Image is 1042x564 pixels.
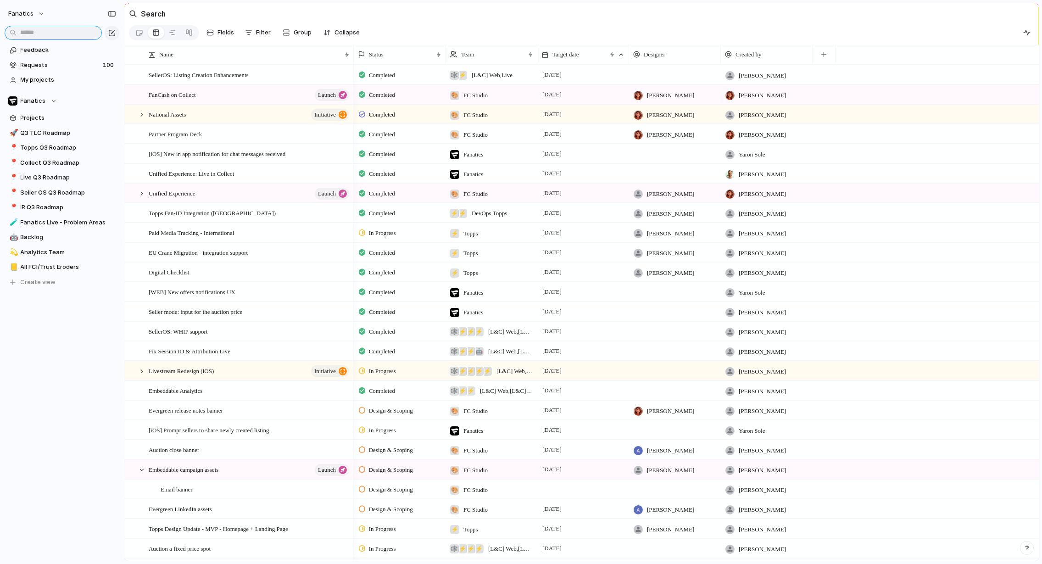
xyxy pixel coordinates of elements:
span: Design & Scoping [369,485,413,494]
span: [PERSON_NAME] [739,486,786,495]
span: [WEB] New offers notifications UX [149,286,235,297]
a: Feedback [5,43,119,57]
button: 🤖 [8,233,17,242]
button: Create view [5,275,119,289]
div: ⚡ [466,327,475,336]
span: Auction close banner [149,444,199,455]
div: ⚡ [450,525,459,534]
span: [PERSON_NAME] [739,71,786,80]
span: [iOS] New in app notification for chat messages received [149,148,285,159]
button: 🧪 [8,218,17,227]
span: Digital Checklist [149,267,189,277]
span: [DATE] [540,128,564,140]
span: National Assets [149,109,186,119]
div: ⚡ [474,544,484,553]
a: 📍Seller OS Q3 Roadmap [5,186,119,200]
span: [DATE] [540,188,564,199]
span: Evergreen release notes banner [149,405,223,415]
span: Yaron Sole [739,426,765,436]
span: [PERSON_NAME] [647,190,694,199]
button: launch [315,188,349,200]
div: ⚡ [474,367,484,376]
span: Target date [552,50,579,59]
span: 100 [103,61,116,70]
span: Q3 TLC Roadmap [21,128,116,138]
div: 🎨 [450,130,459,140]
div: 🕸 [450,386,459,396]
span: [L&C] Web , [L&C] iOS , Design Team , Live [488,327,533,336]
span: Completed [369,268,395,277]
div: 📍 [10,157,16,168]
span: [DATE] [540,306,564,317]
span: Topps [463,229,478,238]
div: ⚡ [474,327,484,336]
span: [PERSON_NAME] [739,308,786,317]
span: Completed [369,307,395,317]
span: [L&C] Web , [L&C] Backend , Design Team [480,386,533,396]
div: 📒 [10,262,16,273]
div: ⚡ [466,386,475,396]
button: 📍 [8,188,17,197]
span: Topps Design Update - MVP - Homepage + Landing Page [149,523,288,534]
span: DevOps , Topps [472,209,507,218]
span: Design & Scoping [369,465,413,475]
span: Auction a fixed price spot [149,543,211,553]
div: 🤖Backlog [5,230,119,244]
a: 🚀Q3 TLC Roadmap [5,126,119,140]
span: [PERSON_NAME] [739,111,786,120]
a: 📍IR Q3 Roadmap [5,201,119,214]
span: [PERSON_NAME] [647,466,694,475]
div: 💫 [10,247,16,257]
div: ⚡ [450,229,459,238]
div: ⚡ [458,386,467,396]
button: initiative [311,365,349,377]
div: 🎨 [450,111,459,120]
span: Collapse [334,28,360,37]
span: Topps Fan-ID Integration ([GEOGRAPHIC_DATA]) [149,207,276,218]
span: Backlog [21,233,116,242]
span: [PERSON_NAME] [647,209,694,218]
span: Fanatics [463,288,483,297]
span: Completed [369,150,395,159]
span: Topps [463,249,478,258]
span: Completed [369,169,395,179]
div: ⚡ [458,209,467,218]
span: Collect Q3 Roadmap [21,158,116,168]
span: In Progress [369,525,396,534]
span: [PERSON_NAME] [739,387,786,396]
div: 🎨 [450,466,459,475]
span: EU Crane Migration - integration support [149,247,248,257]
span: Seller mode: input for the auction price [149,306,242,317]
span: Evergreen LinkedIn assets [149,503,212,514]
span: [L&C] Web , [L&C] Backend , [L&C] iOS , [L&C] Android [488,544,533,553]
span: [DATE] [540,365,564,376]
div: ⚡ [458,367,467,376]
span: initiative [314,365,336,378]
button: Filter [241,25,274,40]
a: Requests100 [5,58,119,72]
a: 💫Analytics Team [5,246,119,259]
span: initiative [314,108,336,121]
span: launch [318,463,336,476]
span: [DATE] [540,148,564,159]
div: 🧪 [10,217,16,228]
span: Completed [369,90,395,100]
span: Completed [369,347,395,356]
span: [PERSON_NAME] [647,91,694,100]
span: FC Studio [463,486,488,495]
span: [DATE] [540,207,564,218]
div: ⚡ [450,209,459,218]
span: Embeddable Analytics [149,385,202,396]
button: fanatics [4,6,50,21]
span: [PERSON_NAME] [647,407,694,416]
span: FC Studio [463,91,488,100]
span: [DATE] [540,286,564,297]
span: Filter [256,28,271,37]
button: Collapse [320,25,363,40]
span: Fanatics [463,308,483,317]
span: [PERSON_NAME] [647,249,694,258]
span: [DATE] [540,543,564,554]
button: initiative [311,109,349,121]
span: Group [294,28,312,37]
button: 📍 [8,158,17,168]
